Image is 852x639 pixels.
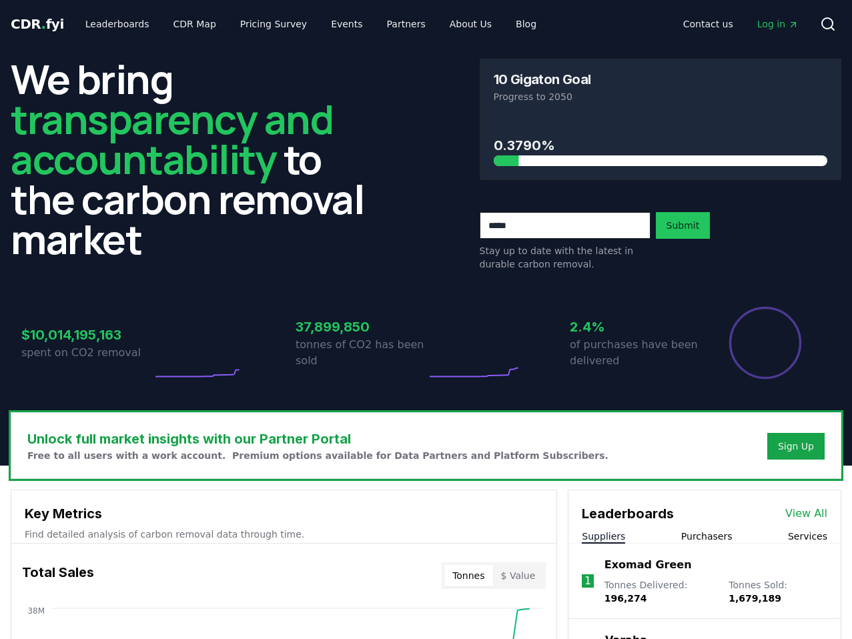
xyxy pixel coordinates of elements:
[27,606,45,616] tspan: 38M
[21,345,152,361] p: spent on CO2 removal
[494,73,591,86] h3: 10 Gigaton Goal
[604,557,692,573] a: Exomad Green
[27,449,608,462] p: Free to all users with a work account. Premium options available for Data Partners and Platform S...
[582,504,674,524] h3: Leaderboards
[320,12,373,36] a: Events
[729,593,781,604] span: 1,679,189
[376,12,436,36] a: Partners
[444,565,492,586] button: Tonnes
[493,565,544,586] button: $ Value
[25,528,543,541] p: Find detailed analysis of carbon removal data through time.
[729,578,827,605] p: Tonnes Sold :
[757,17,799,31] span: Log in
[21,325,152,345] h3: $10,014,195,163
[230,12,318,36] a: Pricing Survey
[41,16,46,32] span: .
[778,440,814,453] a: Sign Up
[570,317,701,337] h3: 2.4%
[767,433,825,460] button: Sign Up
[296,317,426,337] h3: 37,899,850
[656,212,711,239] button: Submit
[604,593,647,604] span: 196,274
[673,12,744,36] a: Contact us
[296,337,426,369] p: tonnes of CO2 has been sold
[785,506,827,522] a: View All
[25,504,543,524] h3: Key Metrics
[582,530,625,543] button: Suppliers
[75,12,160,36] a: Leaderboards
[75,12,547,36] nav: Main
[439,12,502,36] a: About Us
[747,12,809,36] a: Log in
[11,59,373,259] h2: We bring to the carbon removal market
[494,135,828,155] h3: 0.3790%
[480,244,651,271] p: Stay up to date with the latest in durable carbon removal.
[11,16,64,32] span: CDR fyi
[681,530,733,543] button: Purchasers
[27,429,608,449] h3: Unlock full market insights with our Partner Portal
[728,305,803,380] div: Percentage of sales delivered
[584,573,591,589] p: 1
[505,12,547,36] a: Blog
[22,562,94,589] h3: Total Sales
[163,12,227,36] a: CDR Map
[673,12,809,36] nav: Main
[494,90,828,103] p: Progress to 2050
[11,15,64,33] a: CDR.fyi
[11,91,333,186] span: transparency and accountability
[788,530,827,543] button: Services
[570,337,701,369] p: of purchases have been delivered
[604,578,716,605] p: Tonnes Delivered :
